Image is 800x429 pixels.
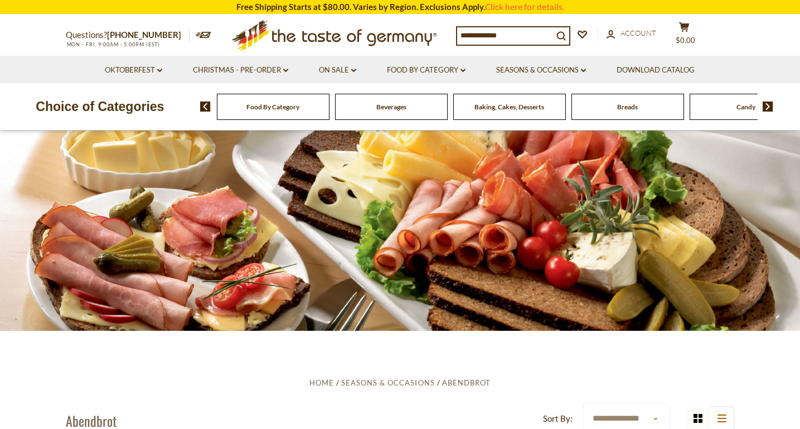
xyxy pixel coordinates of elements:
[376,103,406,111] a: Beverages
[309,378,334,387] a: Home
[617,64,695,76] a: Download Catalog
[319,64,356,76] a: On Sale
[668,22,701,50] button: $0.00
[66,28,190,42] p: Questions?
[66,412,117,429] h1: Abendbrot
[736,103,755,111] a: Candy
[543,412,573,426] label: Sort By:
[474,103,544,111] a: Baking, Cakes, Desserts
[485,2,564,12] a: Click here for details.
[341,378,434,387] a: Seasons & Occasions
[107,30,181,40] a: [PHONE_NUMBER]
[496,64,586,76] a: Seasons & Occasions
[676,36,695,45] span: $0.00
[763,102,773,112] img: next arrow
[620,28,656,37] span: Account
[200,102,211,112] img: previous arrow
[246,103,299,111] a: Food By Category
[66,41,161,47] span: MON - FRI, 9:00AM - 5:00PM (EST)
[105,64,162,76] a: Oktoberfest
[617,103,638,111] a: Breads
[193,64,288,76] a: Christmas - PRE-ORDER
[442,378,491,387] a: Abendbrot
[607,27,656,40] a: Account
[387,64,466,76] a: Food By Category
